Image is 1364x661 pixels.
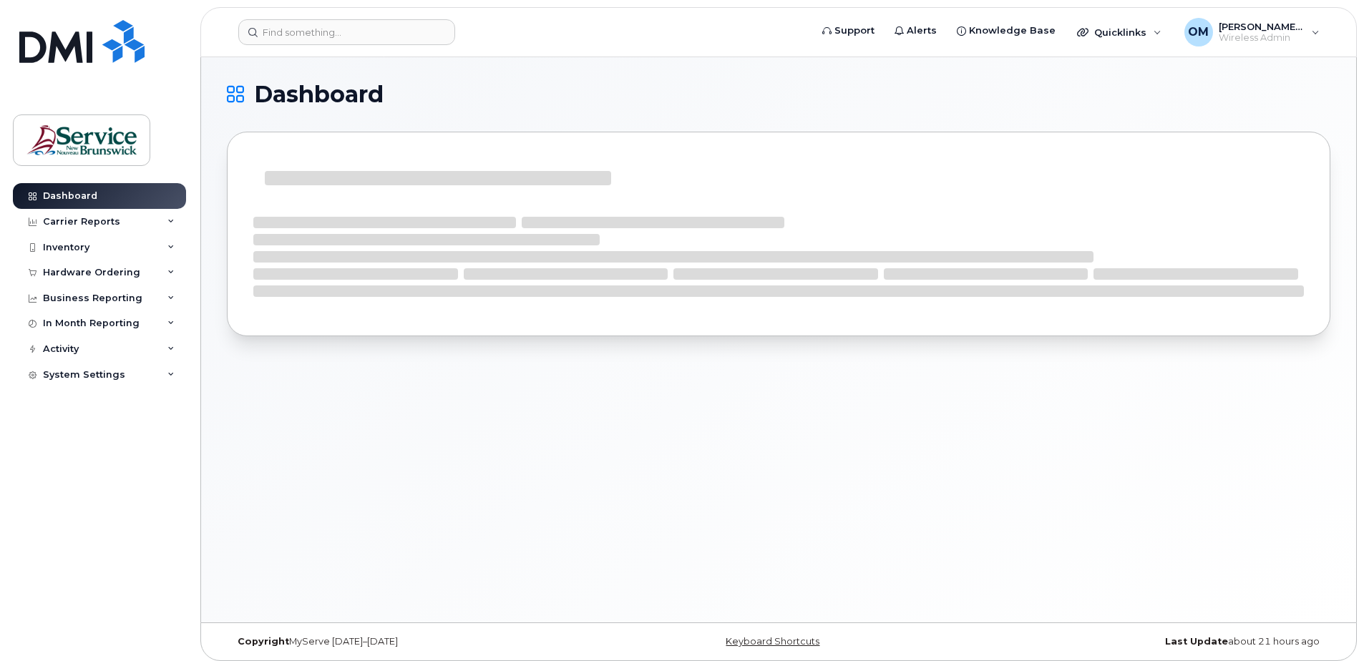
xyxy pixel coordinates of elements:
[254,84,384,105] span: Dashboard
[963,636,1330,647] div: about 21 hours ago
[726,636,819,647] a: Keyboard Shortcuts
[227,636,595,647] div: MyServe [DATE]–[DATE]
[238,636,289,647] strong: Copyright
[1165,636,1228,647] strong: Last Update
